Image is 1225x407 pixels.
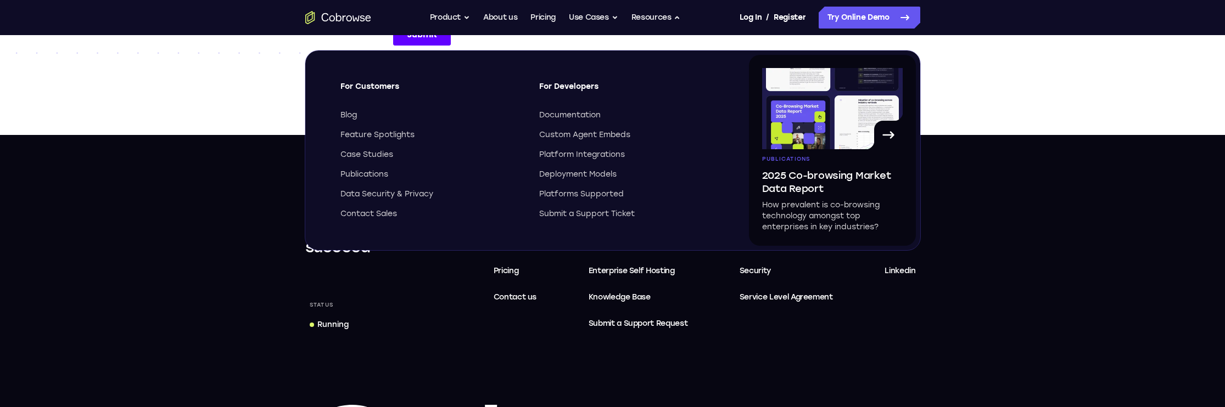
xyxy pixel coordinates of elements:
a: Deployment Models [539,169,718,180]
span: 2025 Co-browsing Market Data Report [762,169,903,195]
a: Contact us [489,286,541,308]
span: Linkedin [885,266,915,275]
a: Register [774,7,806,29]
span: Publications [340,169,388,180]
a: Blog [340,110,519,121]
a: Service Level Agreement [735,286,837,308]
a: Knowledge Base [584,286,692,308]
span: Enterprise Self Hosting [589,264,688,278]
a: Data Security & Privacy [340,189,519,200]
img: A page from the browsing market ebook [762,68,903,149]
a: Running [305,315,353,335]
a: Security [735,260,837,282]
a: Go to the home page [305,11,371,24]
button: Resources [631,7,681,29]
button: Use Cases [569,7,618,29]
button: Product [430,7,471,29]
a: Documentation [539,110,718,121]
a: Log In [740,7,762,29]
a: Submit a Support Request [584,313,692,335]
span: Case Studies [340,149,393,160]
a: Pricing [489,260,541,282]
span: Feature Spotlights [340,129,415,140]
span: Service Level Agreement [740,291,833,304]
a: Platform Integrations [539,149,718,160]
span: Submit a Support Ticket [539,208,635,219]
a: Publications [340,169,519,180]
a: Try Online Demo [819,7,920,29]
span: For Customers [340,81,519,101]
span: Publications [762,156,810,162]
span: Documentation [539,110,601,121]
span: Platforms Supported [539,189,624,200]
div: Status [305,297,338,313]
a: Contact Sales [340,208,519,219]
a: Enterprise Self Hosting [584,260,692,282]
a: Custom Agent Embeds [539,129,718,140]
span: Knowledge Base [589,292,651,302]
span: Custom Agent Embeds [539,129,630,140]
span: Deployment Models [539,169,617,180]
span: Blog [340,110,357,121]
span: Contact Sales [340,208,397,219]
a: Submit a Support Ticket [539,208,718,219]
a: Feature Spotlights [340,129,519,140]
a: Platforms Supported [539,189,718,200]
span: Contact us [494,292,537,302]
span: Platform Integrations [539,149,625,160]
a: Case Studies [340,149,519,160]
span: Security [740,266,771,275]
div: Running [317,319,349,330]
span: / [766,11,769,24]
p: How prevalent is co-browsing technology amongst top enterprises in key industries? [762,200,903,233]
span: Data Security & Privacy [340,189,433,200]
a: Pricing [530,7,556,29]
span: Submit a Support Request [589,317,688,330]
a: Linkedin [880,260,920,282]
a: About us [483,7,517,29]
span: Pricing [494,266,519,275]
span: For Developers [539,81,718,101]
